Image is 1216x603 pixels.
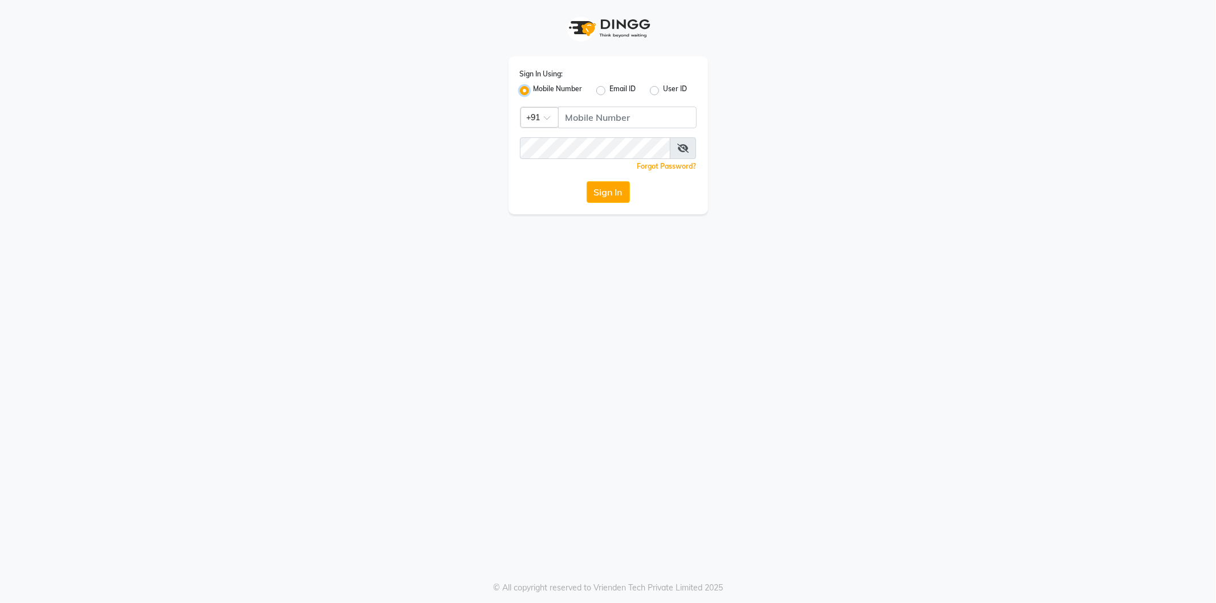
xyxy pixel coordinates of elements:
a: Forgot Password? [637,162,697,170]
input: Username [558,107,697,128]
label: Sign In Using: [520,69,563,79]
label: Email ID [610,84,636,97]
button: Sign In [587,181,630,203]
label: User ID [664,84,688,97]
input: Username [520,137,671,159]
label: Mobile Number [534,84,583,97]
img: logo1.svg [563,11,654,45]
